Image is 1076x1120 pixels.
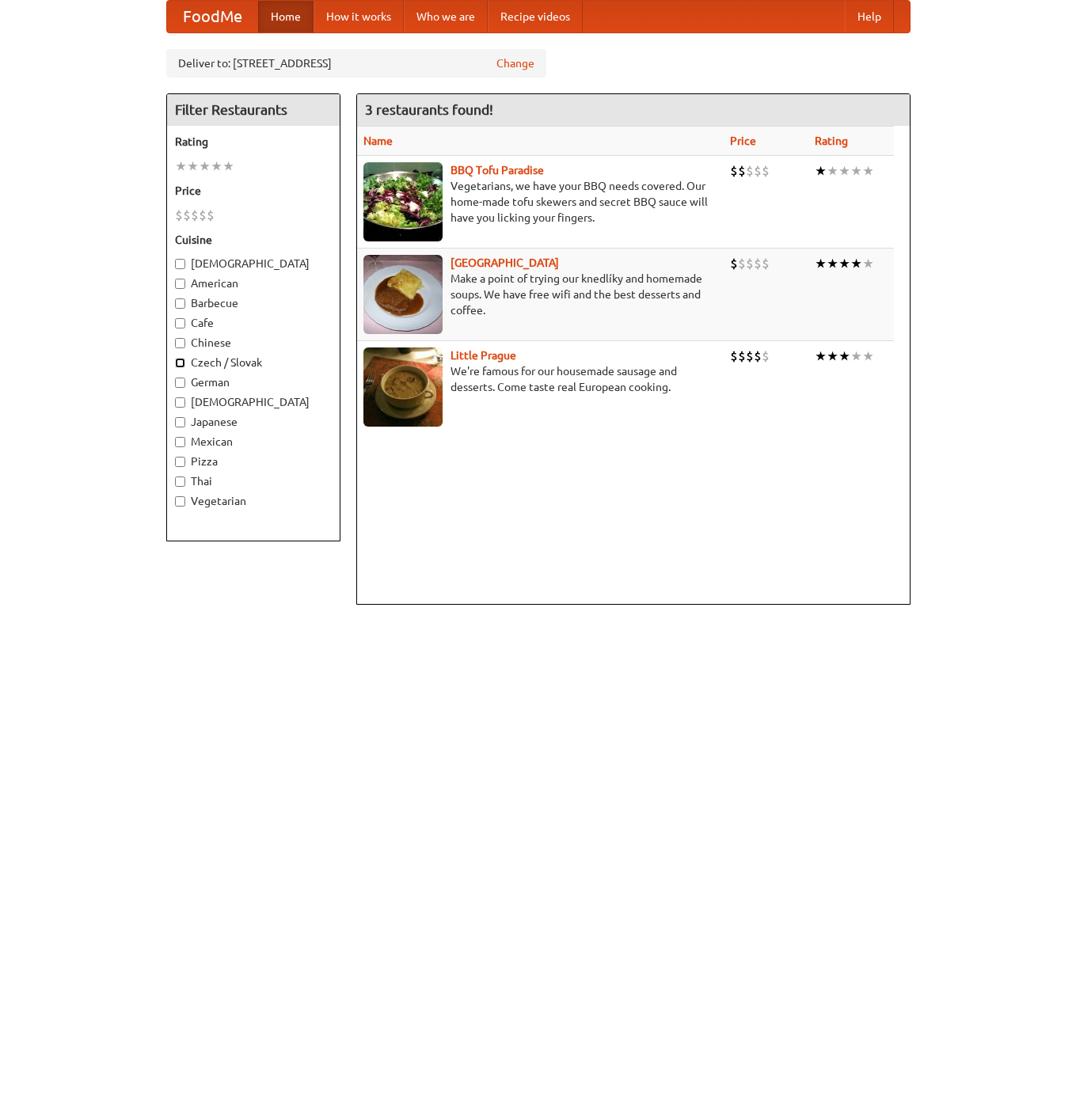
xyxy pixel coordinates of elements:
label: Cafe [175,315,332,331]
li: $ [183,207,191,224]
li: $ [191,207,199,224]
li: $ [175,207,183,224]
li: ★ [222,158,234,175]
li: $ [754,162,762,180]
li: $ [746,255,754,272]
label: German [175,374,332,390]
label: American [175,275,332,291]
h5: Cuisine [175,232,332,248]
input: American [175,279,185,289]
a: Rating [815,135,848,147]
li: $ [199,207,207,224]
li: $ [207,207,215,224]
p: Make a point of trying our knedlíky and homemade soups. We have free wifi and the best desserts a... [363,271,718,318]
ng-pluralize: 3 restaurants found! [365,102,493,117]
h5: Rating [175,134,332,150]
img: tofuparadise.jpg [363,162,443,241]
h4: Filter Restaurants [167,94,340,126]
label: [DEMOGRAPHIC_DATA] [175,394,332,410]
li: $ [762,162,770,180]
label: Chinese [175,335,332,351]
li: $ [738,162,746,180]
a: Who we are [404,1,488,32]
input: [DEMOGRAPHIC_DATA] [175,259,185,269]
li: ★ [187,158,199,175]
a: BBQ Tofu Paradise [451,164,544,177]
label: Thai [175,473,332,489]
input: German [175,378,185,388]
li: ★ [199,158,211,175]
p: Vegetarians, we have your BBQ needs covered. Our home-made tofu skewers and secret BBQ sauce will... [363,178,718,226]
li: $ [730,162,738,180]
li: $ [754,347,762,365]
li: $ [754,255,762,272]
li: ★ [862,347,874,365]
label: Japanese [175,414,332,430]
li: $ [746,162,754,180]
a: [GEOGRAPHIC_DATA] [451,256,559,269]
li: ★ [850,162,862,180]
a: Name [363,135,393,147]
li: ★ [850,255,862,272]
input: [DEMOGRAPHIC_DATA] [175,397,185,408]
li: ★ [175,158,187,175]
input: Barbecue [175,298,185,309]
a: Change [496,55,534,71]
li: ★ [862,255,874,272]
input: Mexican [175,437,185,447]
label: [DEMOGRAPHIC_DATA] [175,256,332,271]
img: czechpoint.jpg [363,255,443,334]
label: Czech / Slovak [175,355,332,370]
li: ★ [827,347,838,365]
a: Home [258,1,314,32]
img: littleprague.jpg [363,347,443,427]
input: Thai [175,476,185,487]
li: ★ [211,158,222,175]
a: How it works [314,1,404,32]
li: $ [762,347,770,365]
p: We're famous for our housemade sausage and desserts. Come taste real European cooking. [363,363,718,395]
li: $ [738,255,746,272]
input: Vegetarian [175,496,185,507]
label: Pizza [175,454,332,469]
li: ★ [815,255,827,272]
label: Barbecue [175,295,332,311]
div: Deliver to: [STREET_ADDRESS] [166,49,546,78]
h5: Price [175,183,332,199]
input: Cafe [175,318,185,328]
a: FoodMe [167,1,258,32]
a: Little Prague [451,349,516,362]
li: ★ [838,255,850,272]
li: ★ [862,162,874,180]
li: ★ [815,162,827,180]
a: Price [730,135,756,147]
li: $ [746,347,754,365]
li: $ [730,255,738,272]
a: Help [845,1,894,32]
li: ★ [827,162,838,180]
input: Czech / Slovak [175,358,185,368]
input: Pizza [175,457,185,467]
li: ★ [815,347,827,365]
li: $ [738,347,746,365]
a: Recipe videos [488,1,583,32]
li: ★ [850,347,862,365]
label: Mexican [175,434,332,450]
input: Japanese [175,417,185,427]
label: Vegetarian [175,493,332,509]
li: ★ [838,162,850,180]
li: $ [730,347,738,365]
li: $ [762,255,770,272]
input: Chinese [175,338,185,348]
li: ★ [827,255,838,272]
li: ★ [838,347,850,365]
